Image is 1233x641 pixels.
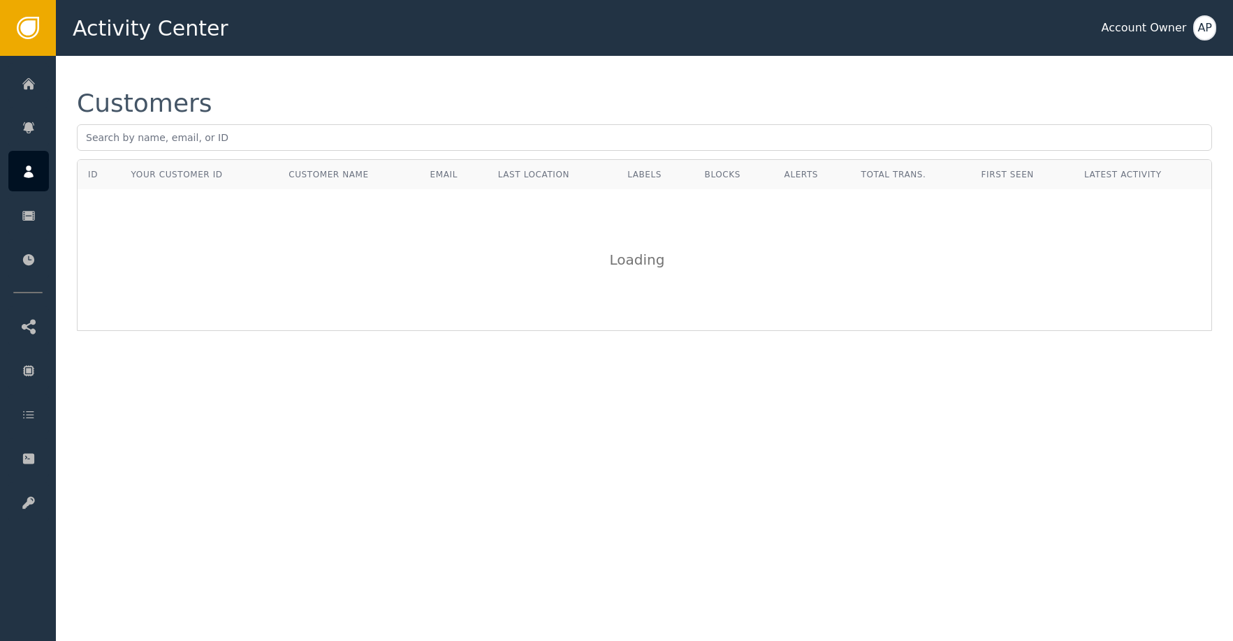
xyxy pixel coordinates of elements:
[430,168,477,181] div: Email
[77,124,1212,151] input: Search by name, email, or ID
[610,249,680,270] div: Loading
[73,13,228,44] span: Activity Center
[785,168,840,181] div: Alerts
[705,168,764,181] div: Blocks
[289,168,409,181] div: Customer Name
[861,168,961,181] div: Total Trans.
[131,168,223,181] div: Your Customer ID
[982,168,1063,181] div: First Seen
[88,168,98,181] div: ID
[77,91,212,116] div: Customers
[627,168,683,181] div: Labels
[1084,168,1201,181] div: Latest Activity
[498,168,606,181] div: Last Location
[1193,15,1216,40] button: AP
[1101,20,1186,36] div: Account Owner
